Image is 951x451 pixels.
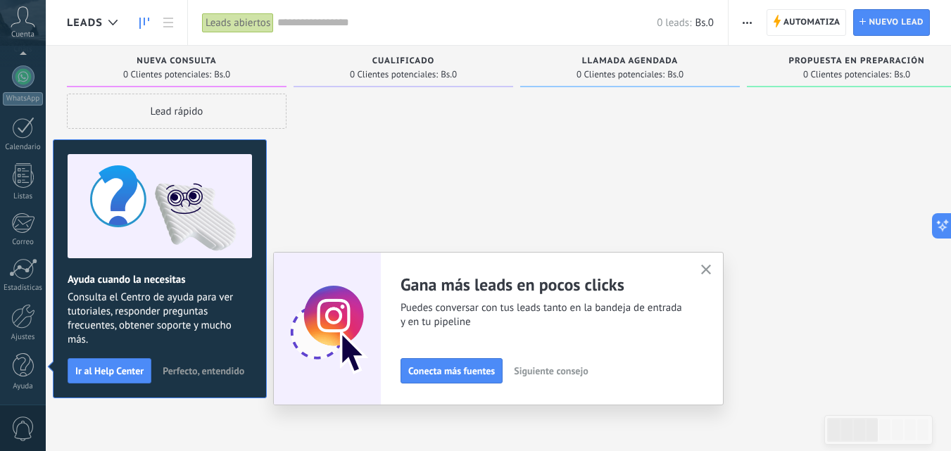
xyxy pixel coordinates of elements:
[508,360,594,381] button: Siguiente consejo
[783,10,840,35] span: Automatiza
[408,366,495,376] span: Conecta más fuentes
[156,9,180,37] a: Lista
[11,30,34,39] span: Cuenta
[350,70,438,79] span: 0 Clientes potenciales:
[68,273,252,286] h2: Ayuda cuando la necesitas
[3,333,44,342] div: Ajustes
[657,16,691,30] span: 0 leads:
[132,9,156,37] a: Leads
[441,70,457,79] span: Bs.0
[156,360,251,381] button: Perfecto, entendido
[667,70,684,79] span: Bs.0
[401,274,684,296] h2: Gana más leads en pocos clicks
[123,70,211,79] span: 0 Clientes potenciales:
[137,56,216,66] span: Nueva consulta
[3,238,44,247] div: Correo
[3,192,44,201] div: Listas
[582,56,678,66] span: Llamada agendada
[401,358,503,383] button: Conecta más fuentes
[75,366,144,376] span: Ir al Help Center
[372,56,435,66] span: Cualificado
[67,94,286,129] div: Lead rápido
[894,70,910,79] span: Bs.0
[67,16,103,30] span: Leads
[163,366,244,376] span: Perfecto, entendido
[514,366,588,376] span: Siguiente consejo
[853,9,930,36] a: Nuevo lead
[202,13,274,33] div: Leads abiertos
[3,382,44,391] div: Ayuda
[767,9,847,36] a: Automatiza
[695,16,713,30] span: Bs.0
[789,56,925,66] span: Propuesta en preparación
[527,56,733,68] div: Llamada agendada
[3,143,44,152] div: Calendario
[68,358,151,383] button: Ir al Help Center
[301,56,506,68] div: Cualificado
[737,9,757,36] button: Más
[3,284,44,293] div: Estadísticas
[869,10,924,35] span: Nuevo lead
[68,291,252,347] span: Consulta el Centro de ayuda para ver tutoriales, responder preguntas frecuentes, obtener soporte ...
[214,70,230,79] span: Bs.0
[74,56,279,68] div: Nueva consulta
[803,70,891,79] span: 0 Clientes potenciales:
[401,301,684,329] span: Puedes conversar con tus leads tanto en la bandeja de entrada y en tu pipeline
[577,70,665,79] span: 0 Clientes potenciales:
[3,92,43,106] div: WhatsApp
